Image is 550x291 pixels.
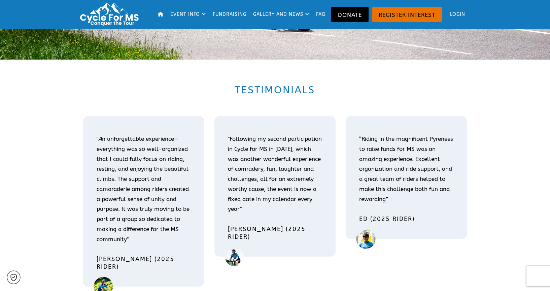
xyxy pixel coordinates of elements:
[77,2,144,27] img: Logo
[228,225,322,240] h4: [PERSON_NAME] (2025 RIDER)
[444,3,468,26] a: Login
[372,7,442,22] a: Register Interest
[331,7,369,22] a: Donate
[98,135,102,142] i: A
[228,134,322,214] p: "Following my second participation in Cycle for MS in [DATE], which was another wonderful experie...
[97,255,191,270] h4: [PERSON_NAME] (2025 rider)
[97,134,191,244] p: " n unforgettable experience—everything was so well-organized that I could fully focus on riding,...
[93,83,457,97] h2: Testimonials
[7,270,21,284] a: Cookie settings
[359,135,453,202] span: “Riding in the magnificent Pyrenees to raise funds for MS was an amazing experience. Excellent or...
[359,215,453,223] h4: ED (2025 RIDER)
